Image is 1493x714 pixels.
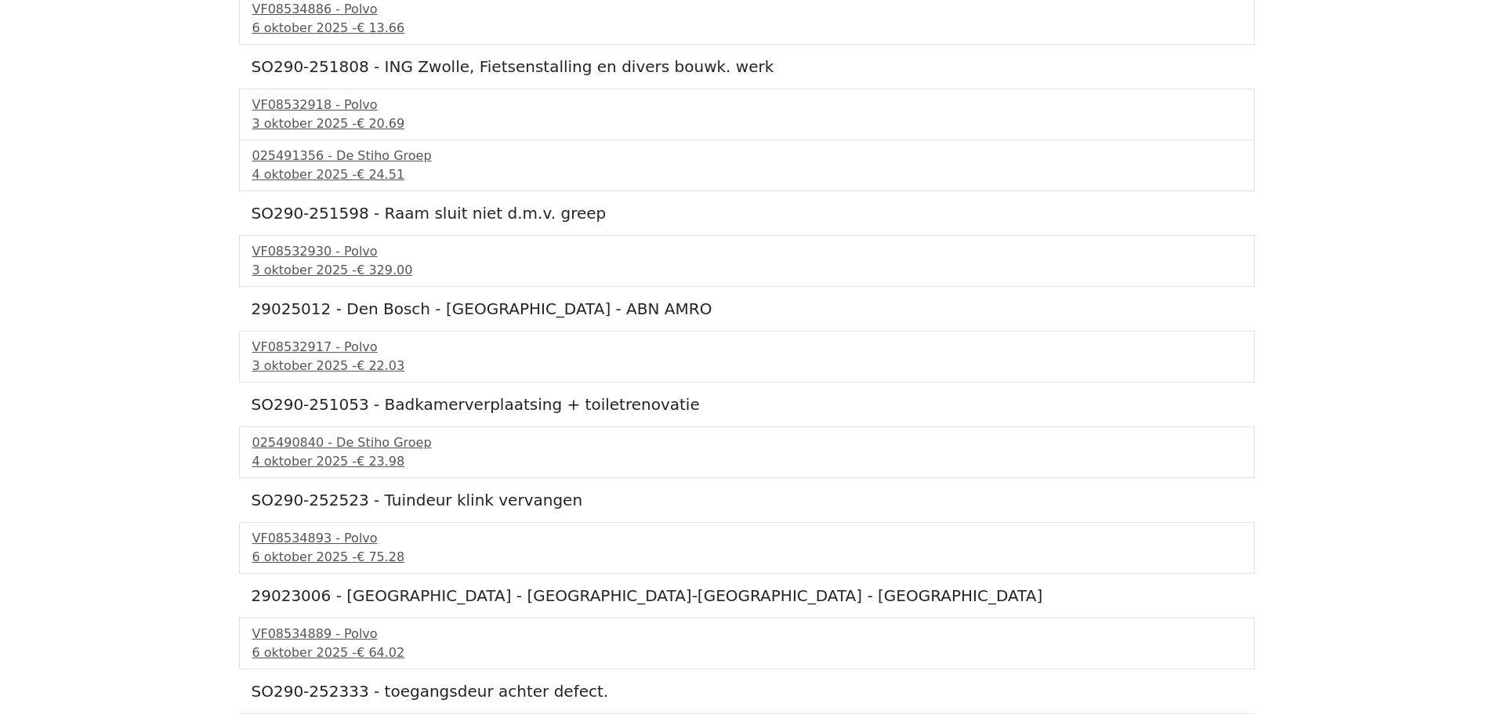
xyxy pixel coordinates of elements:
[252,529,1241,548] div: VF08534893 - Polvo
[357,116,404,131] span: € 20.69
[252,338,1241,357] div: VF08532917 - Polvo
[252,242,1241,280] a: VF08532930 - Polvo3 oktober 2025 -€ 329.00
[252,147,1241,184] a: 025491356 - De Stiho Groep4 oktober 2025 -€ 24.51
[252,147,1241,165] div: 025491356 - De Stiho Groep
[252,491,1242,509] h5: SO290-252523 - Tuindeur klink vervangen
[252,548,1241,567] div: 6 oktober 2025 -
[252,299,1242,318] h5: 29025012 - Den Bosch - [GEOGRAPHIC_DATA] - ABN AMRO
[252,433,1241,471] a: 025490840 - De Stiho Groep4 oktober 2025 -€ 23.98
[252,682,1242,701] h5: SO290-252333 - toegangsdeur achter defect.
[357,263,412,277] span: € 329.00
[252,242,1241,261] div: VF08532930 - Polvo
[252,452,1241,471] div: 4 oktober 2025 -
[252,19,1241,38] div: 6 oktober 2025 -
[252,96,1241,133] a: VF08532918 - Polvo3 oktober 2025 -€ 20.69
[252,338,1241,375] a: VF08532917 - Polvo3 oktober 2025 -€ 22.03
[252,204,1242,223] h5: SO290-251598 - Raam sluit niet d.m.v. greep
[357,454,404,469] span: € 23.98
[357,549,404,564] span: € 75.28
[357,358,404,373] span: € 22.03
[357,167,404,182] span: € 24.51
[252,395,1242,414] h5: SO290-251053 - Badkamerverplaatsing + toiletrenovatie
[252,57,1242,76] h5: SO290-251808 - ING Zwolle, Fietsenstalling en divers bouwk. werk
[357,645,404,660] span: € 64.02
[252,96,1241,114] div: VF08532918 - Polvo
[252,114,1241,133] div: 3 oktober 2025 -
[252,643,1241,662] div: 6 oktober 2025 -
[252,357,1241,375] div: 3 oktober 2025 -
[357,20,404,35] span: € 13.66
[252,261,1241,280] div: 3 oktober 2025 -
[252,165,1241,184] div: 4 oktober 2025 -
[252,433,1241,452] div: 025490840 - De Stiho Groep
[252,625,1241,643] div: VF08534889 - Polvo
[252,529,1241,567] a: VF08534893 - Polvo6 oktober 2025 -€ 75.28
[252,625,1241,662] a: VF08534889 - Polvo6 oktober 2025 -€ 64.02
[252,586,1242,605] h5: 29023006 - [GEOGRAPHIC_DATA] - [GEOGRAPHIC_DATA]-[GEOGRAPHIC_DATA] - [GEOGRAPHIC_DATA]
